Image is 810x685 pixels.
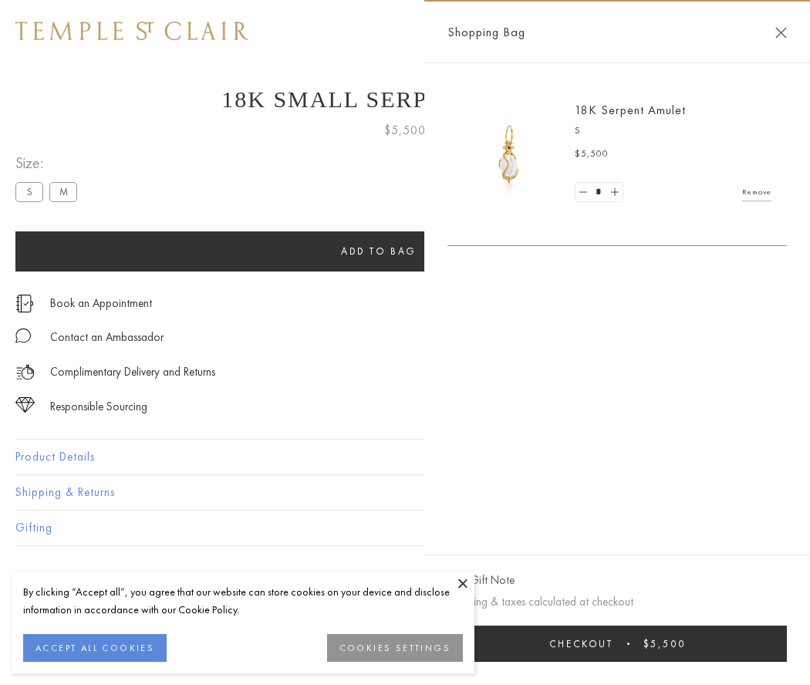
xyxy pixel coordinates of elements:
span: Shopping Bag [447,22,525,42]
span: Add to bag [341,245,417,258]
div: Contact an Ambassador [50,328,164,347]
a: 18K Serpent Amulet [575,102,686,118]
button: Close Shopping Bag [775,27,787,39]
img: icon_delivery.svg [15,363,35,382]
h1: 18K Small Serpent Amulet [15,86,795,113]
img: MessageIcon-01_2.svg [15,328,31,343]
button: ACCEPT ALL COOKIES [23,634,167,662]
a: Remove [742,184,771,201]
span: $5,500 [384,120,426,140]
a: Set quantity to 2 [606,183,622,202]
span: Checkout [549,637,613,650]
div: By clicking “Accept all”, you agree that our website can store cookies on your device and disclos... [23,583,463,619]
img: Temple St. Clair [15,22,248,40]
span: $5,500 [643,637,686,650]
p: Shipping & taxes calculated at checkout [447,592,787,612]
span: $5,500 [575,147,609,162]
button: Gifting [15,511,795,545]
button: Shipping & Returns [15,475,795,510]
label: M [49,182,77,201]
label: S [15,182,43,201]
a: Set quantity to 0 [575,183,591,202]
button: Checkout $5,500 [447,626,787,662]
button: Product Details [15,440,795,474]
button: Add Gift Note [447,571,515,590]
a: Book an Appointment [50,295,152,312]
span: Size: [15,150,83,176]
button: Add to bag [15,231,742,272]
p: Complimentary Delivery and Returns [50,363,215,382]
button: COOKIES SETTINGS [327,634,463,662]
img: icon_appointment.svg [15,295,34,312]
img: P51836-E11SERPPV [463,108,555,201]
img: icon_sourcing.svg [15,397,35,413]
p: S [575,123,771,139]
div: Responsible Sourcing [50,397,147,417]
